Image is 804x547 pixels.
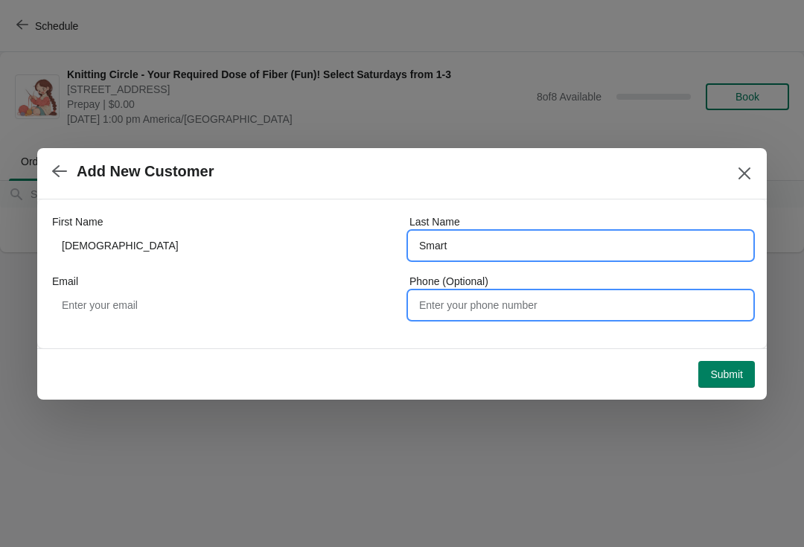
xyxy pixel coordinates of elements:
[409,292,752,319] input: Enter your phone number
[77,163,214,180] h2: Add New Customer
[52,292,395,319] input: Enter your email
[409,232,752,259] input: Smith
[710,368,743,380] span: Submit
[52,232,395,259] input: John
[409,214,460,229] label: Last Name
[698,361,755,388] button: Submit
[731,160,758,187] button: Close
[52,274,78,289] label: Email
[52,214,103,229] label: First Name
[409,274,488,289] label: Phone (Optional)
